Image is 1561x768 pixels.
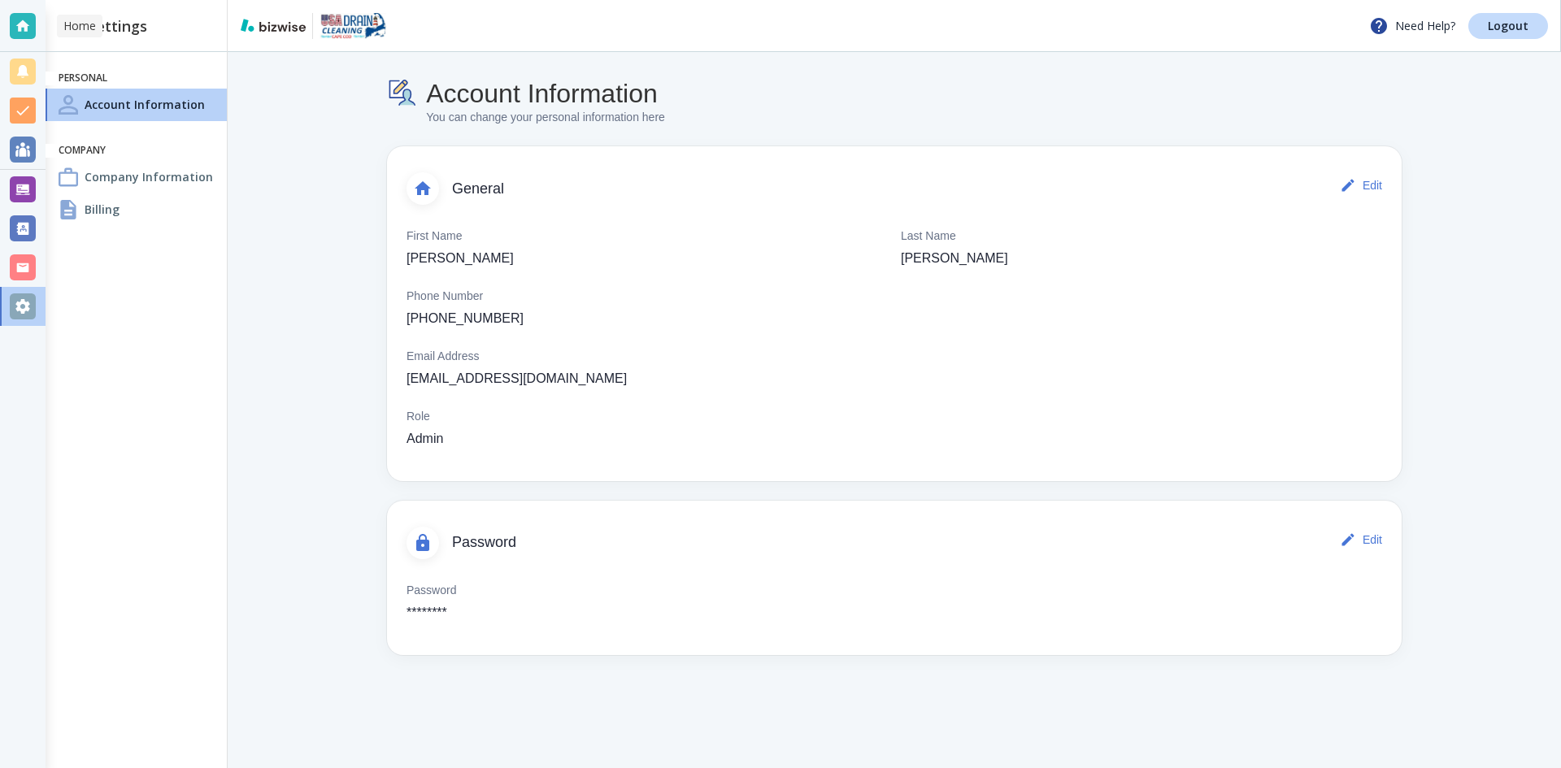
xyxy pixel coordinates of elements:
p: First Name [407,228,462,245]
a: Account InformationAccount Information [46,89,227,121]
h4: Billing [85,201,120,218]
p: Phone Number [407,288,483,306]
span: Password [452,534,1337,552]
p: [PHONE_NUMBER] [407,309,524,328]
p: You can change your personal information here [426,109,665,127]
h4: Company Information [85,168,213,185]
p: Role [407,408,430,426]
img: bizwise [241,19,306,32]
p: Admin [407,429,443,449]
img: Account Information [387,78,420,109]
p: Password [407,582,456,600]
p: [EMAIL_ADDRESS][DOMAIN_NAME] [407,369,627,388]
button: Edit [1337,523,1389,556]
h4: Account Information [426,78,665,109]
h6: Company [59,144,214,158]
h2: Settings [62,15,147,37]
p: Logout [1488,20,1528,32]
img: USA Drain Cleaning Cape Cod [320,13,386,39]
p: [PERSON_NAME] [407,249,514,268]
a: Logout [1468,13,1548,39]
p: Home [63,18,96,34]
p: Last Name [901,228,956,245]
h6: Personal [59,72,214,85]
p: Need Help? [1369,16,1455,36]
button: Edit [1337,169,1389,202]
span: General [452,180,1337,198]
p: Email Address [407,348,479,366]
p: [PERSON_NAME] [901,249,1008,268]
h4: Account Information [85,96,205,113]
a: Company InformationCompany Information [46,161,227,193]
a: BillingBilling [46,193,227,226]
